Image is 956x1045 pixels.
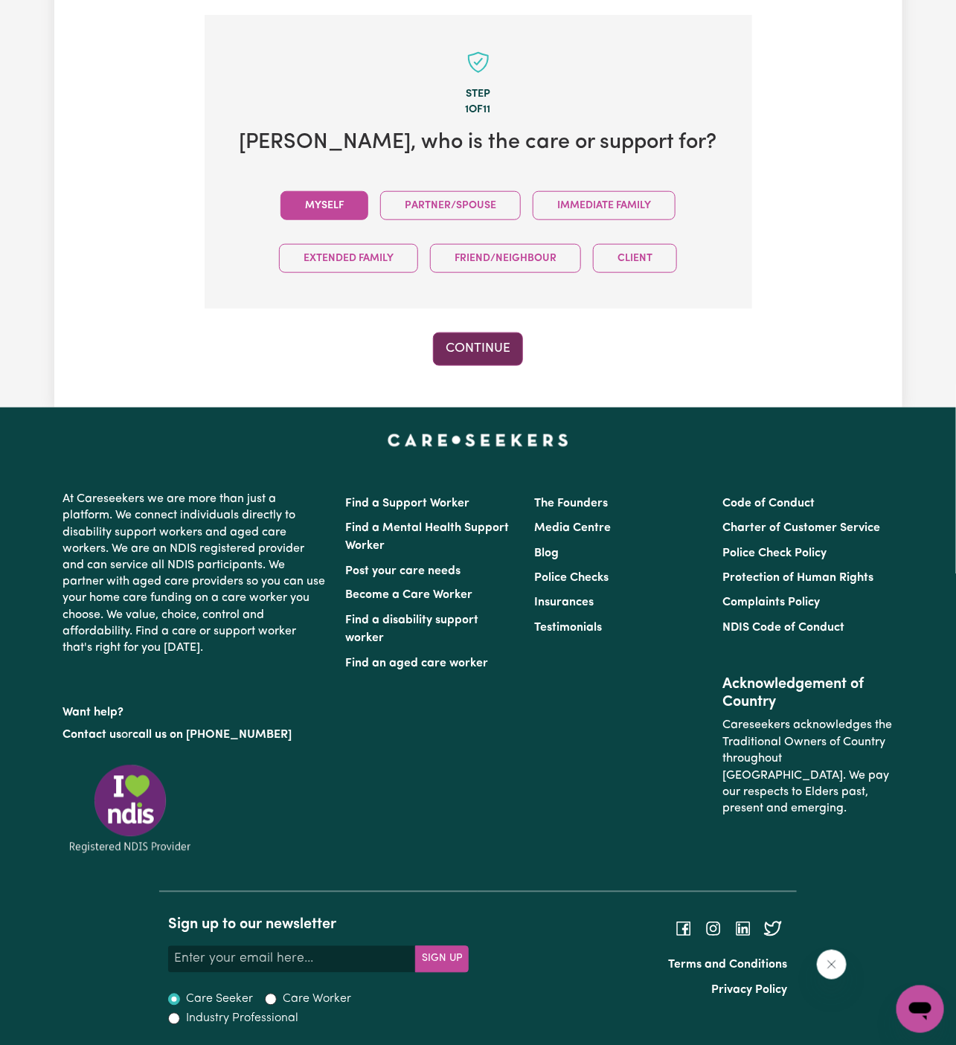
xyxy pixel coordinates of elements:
a: Code of Conduct [722,498,815,509]
iframe: Close message [817,950,847,980]
a: Post your care needs [346,565,461,577]
a: Police Check Policy [722,547,827,559]
a: Insurances [534,597,594,609]
a: Follow Careseekers on Twitter [764,922,782,934]
label: Care Worker [283,991,351,1009]
a: Police Checks [534,572,609,584]
a: Find an aged care worker [346,658,489,670]
button: Partner/Spouse [380,191,521,220]
input: Enter your email here... [168,946,416,973]
a: Careseekers home page [388,434,568,446]
button: Client [593,244,677,273]
a: Terms and Conditions [669,959,788,971]
h2: Acknowledgement of Country [722,676,893,712]
a: Privacy Policy [712,985,788,997]
h2: Sign up to our newsletter [168,916,469,934]
span: Need any help? [9,10,90,22]
a: Testimonials [534,623,602,634]
a: call us on [PHONE_NUMBER] [133,730,292,742]
label: Care Seeker [186,991,253,1009]
p: At Careseekers we are more than just a platform. We connect individuals directly to disability su... [63,485,328,663]
a: The Founders [534,498,608,509]
a: Follow Careseekers on Facebook [675,922,693,934]
button: Immediate Family [533,191,676,220]
a: Blog [534,547,559,559]
a: Follow Careseekers on LinkedIn [734,922,752,934]
a: Become a Care Worker [346,590,473,602]
a: Contact us [63,730,122,742]
h2: [PERSON_NAME] , who is the care or support for? [228,130,728,156]
p: Want help? [63,699,328,721]
a: Find a Mental Health Support Worker [346,522,510,552]
a: Find a disability support worker [346,615,479,645]
a: Follow Careseekers on Instagram [705,922,722,934]
p: or [63,721,328,750]
div: Step [228,86,728,103]
a: Charter of Customer Service [722,522,880,534]
a: Protection of Human Rights [722,572,873,584]
button: Friend/Neighbour [430,244,581,273]
img: Registered NDIS provider [63,762,197,855]
iframe: Button to launch messaging window [896,985,944,1033]
a: NDIS Code of Conduct [722,623,844,634]
div: 1 of 11 [228,102,728,118]
button: Subscribe [415,946,469,973]
a: Media Centre [534,522,611,534]
button: Myself [280,191,368,220]
button: Continue [433,332,523,365]
a: Complaints Policy [722,597,820,609]
p: Careseekers acknowledges the Traditional Owners of Country throughout [GEOGRAPHIC_DATA]. We pay o... [722,712,893,823]
button: Extended Family [279,244,418,273]
label: Industry Professional [186,1010,298,1028]
a: Find a Support Worker [346,498,470,509]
